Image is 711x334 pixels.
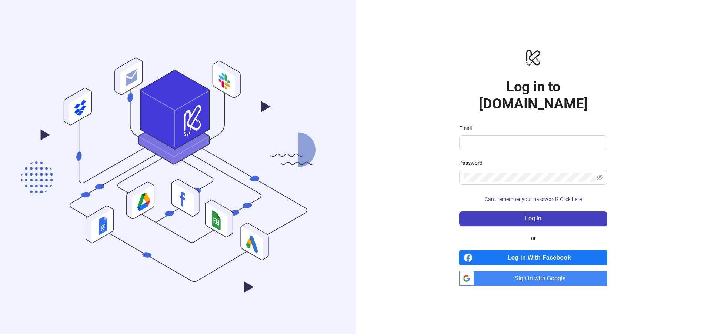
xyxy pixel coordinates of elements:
span: Log in [525,215,541,222]
button: Can't remember your password? Click here [459,194,607,206]
a: Log in With Facebook [459,250,607,265]
span: Sign in with Google [477,271,607,286]
label: Email [459,124,477,132]
span: Log in With Facebook [475,250,607,265]
span: eye-invisible [597,174,603,180]
input: Email [464,138,601,147]
span: Can't remember your password? Click here [485,196,582,202]
a: Can't remember your password? Click here [459,196,607,202]
label: Password [459,159,487,167]
h1: Log in to [DOMAIN_NAME] [459,78,607,112]
button: Log in [459,211,607,226]
span: or [525,234,542,242]
input: Password [464,173,595,182]
a: Sign in with Google [459,271,607,286]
